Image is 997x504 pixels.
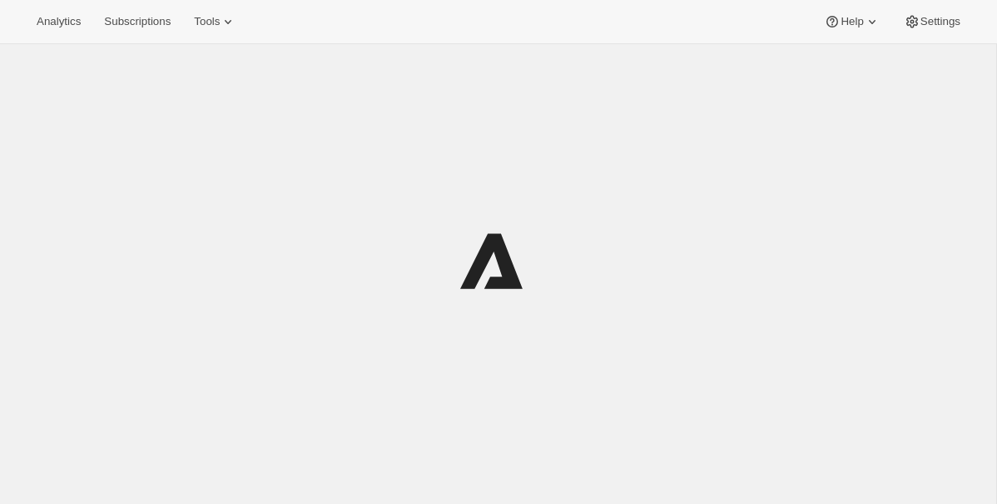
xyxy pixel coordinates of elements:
span: Tools [194,15,220,28]
span: Subscriptions [104,15,171,28]
button: Help [814,10,890,33]
span: Help [841,15,863,28]
button: Tools [184,10,246,33]
button: Settings [894,10,970,33]
span: Settings [920,15,960,28]
span: Analytics [37,15,81,28]
button: Analytics [27,10,91,33]
button: Subscriptions [94,10,181,33]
